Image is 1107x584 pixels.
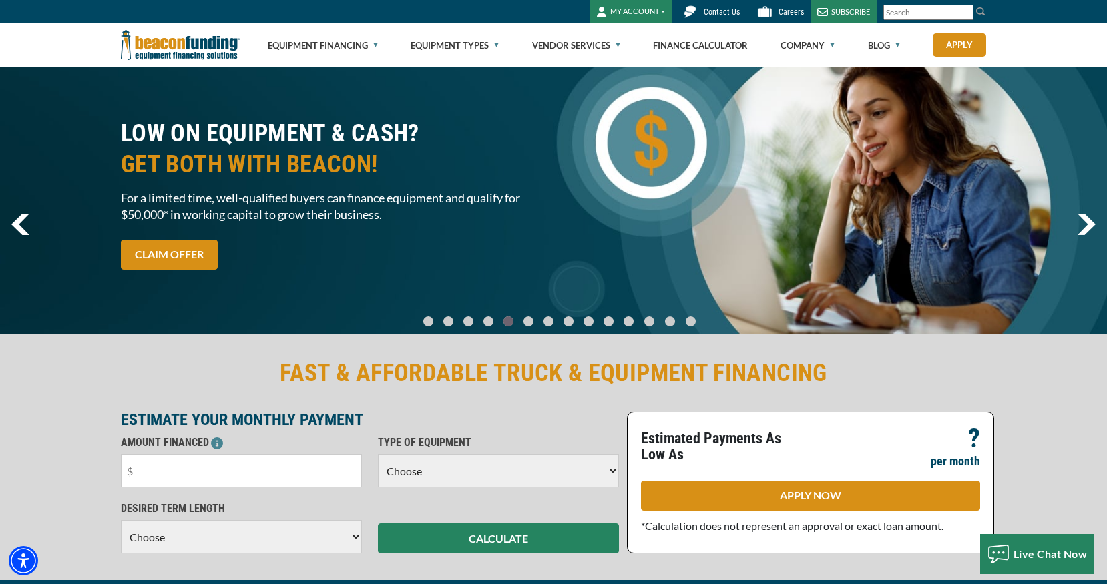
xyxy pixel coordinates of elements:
[580,316,596,327] a: Go To Slide 8
[378,434,619,451] p: TYPE OF EQUIPMENT
[1077,214,1096,235] img: Right Navigator
[600,316,616,327] a: Go To Slide 9
[121,358,986,388] h2: FAST & AFFORDABLE TRUCK & EQUIPMENT FINANCING
[11,214,29,235] img: Left Navigator
[933,33,986,57] a: Apply
[704,7,740,17] span: Contact Us
[121,118,545,180] h2: LOW ON EQUIPMENT & CASH?
[653,24,748,67] a: Finance Calculator
[641,316,658,327] a: Go To Slide 11
[121,149,545,180] span: GET BOTH WITH BEACON!
[121,240,218,270] a: CLAIM OFFER
[411,24,499,67] a: Equipment Types
[959,7,970,18] a: Clear search text
[121,434,362,451] p: AMOUNT FINANCED
[682,316,699,327] a: Go To Slide 13
[121,454,362,487] input: $
[121,412,619,428] p: ESTIMATE YOUR MONTHLY PAYMENT
[931,453,980,469] p: per month
[9,546,38,575] div: Accessibility Menu
[121,23,240,67] img: Beacon Funding Corporation logo
[641,430,803,463] p: Estimated Payments As Low As
[500,316,516,327] a: Go To Slide 4
[980,534,1094,574] button: Live Chat Now
[641,481,980,511] a: APPLY NOW
[662,316,678,327] a: Go To Slide 12
[480,316,496,327] a: Go To Slide 3
[268,24,378,67] a: Equipment Financing
[520,316,536,327] a: Go To Slide 5
[641,519,943,532] span: *Calculation does not represent an approval or exact loan amount.
[540,316,556,327] a: Go To Slide 6
[781,24,835,67] a: Company
[121,190,545,223] span: For a limited time, well-qualified buyers can finance equipment and qualify for $50,000* in worki...
[378,523,619,553] button: CALCULATE
[560,316,576,327] a: Go To Slide 7
[420,316,436,327] a: Go To Slide 0
[460,316,476,327] a: Go To Slide 2
[121,501,362,517] p: DESIRED TERM LENGTH
[532,24,620,67] a: Vendor Services
[975,6,986,17] img: Search
[1077,214,1096,235] a: next
[440,316,456,327] a: Go To Slide 1
[968,430,980,447] p: ?
[1014,547,1088,560] span: Live Chat Now
[11,214,29,235] a: previous
[868,24,900,67] a: Blog
[620,316,637,327] a: Go To Slide 10
[883,5,973,20] input: Search
[779,7,804,17] span: Careers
